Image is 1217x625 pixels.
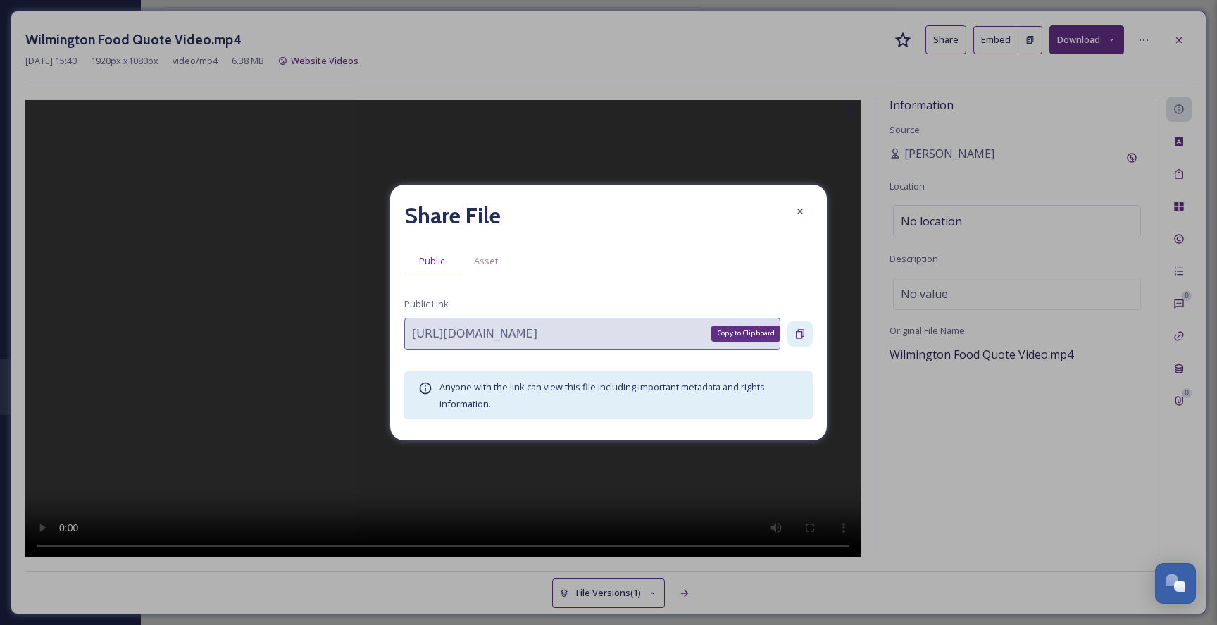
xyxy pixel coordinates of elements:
span: Public Link [404,297,449,311]
span: Asset [474,254,498,268]
span: Anyone with the link can view this file including important metadata and rights information. [439,380,765,410]
span: Public [419,254,444,268]
h2: Share File [404,199,501,233]
div: Copy to Clipboard [711,326,780,341]
button: Open Chat [1155,563,1196,604]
